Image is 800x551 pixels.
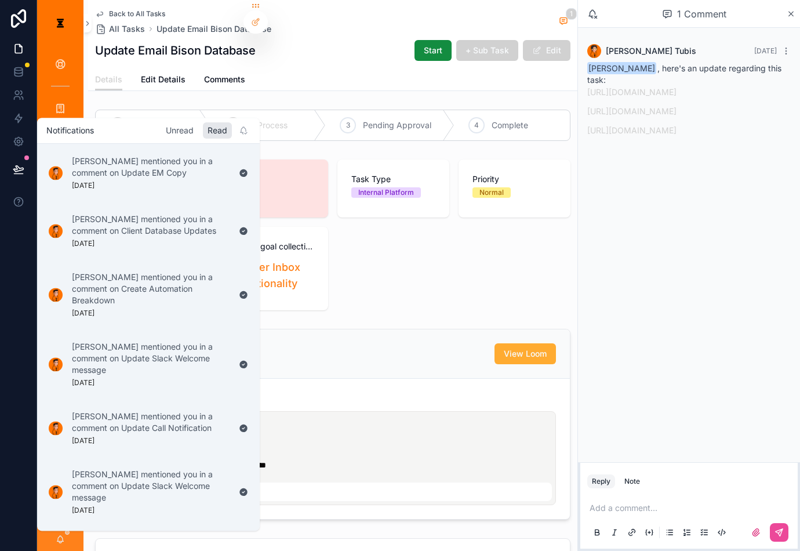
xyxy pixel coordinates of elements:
span: Complete [492,119,528,131]
p: [DATE] [72,181,94,190]
a: Master Inbox functionality [230,257,310,294]
p: [DATE] [72,239,94,248]
span: Comments [204,74,245,85]
h1: Notifications [46,125,94,136]
p: [DATE] [72,506,94,515]
span: [PERSON_NAME] Tubis [606,45,696,57]
span: Back to All Tasks [109,9,165,19]
a: Update Email Bison Database [157,23,271,35]
p: [PERSON_NAME] mentioned you in a comment on Update Slack Welcome message [72,469,230,503]
span: View Loom [504,348,547,360]
a: [URL][DOMAIN_NAME] [587,87,677,97]
div: scrollable content [37,46,83,432]
button: + Sub Task [456,40,518,61]
span: Edit Details [141,74,186,85]
div: Note [624,477,640,486]
span: [DATE] [754,46,777,55]
p: [PERSON_NAME] mentioned you in a comment on Update EM Copy [72,155,230,179]
img: Notification icon [49,288,63,302]
p: [PERSON_NAME] mentioned you in a comment on Client Database Updates [72,213,230,237]
div: , here's an update regarding this task: [587,63,791,136]
button: Reply [587,474,615,488]
img: App logo [51,14,70,32]
p: [DATE] [72,309,94,318]
img: Notification icon [49,357,63,371]
img: Notification icon [49,224,63,238]
button: Start [414,40,452,61]
p: [PERSON_NAME] mentioned you in a comment on Update Slack Welcome message [72,341,230,376]
span: Start [424,45,442,56]
img: Notification icon [49,485,63,499]
span: [PERSON_NAME] [587,62,656,74]
div: Normal [479,187,504,198]
span: 1 Comment [677,7,726,21]
a: All Tasks [95,23,145,35]
p: [PERSON_NAME] mentioned you in a comment on Update Call Notification [72,411,230,434]
button: 1 [557,15,570,29]
span: Priority [472,173,557,185]
span: 4 [474,121,479,130]
div: Read [203,122,232,139]
span: In Process [248,119,288,131]
p: [DATE] [72,436,94,445]
p: [DATE] [72,378,94,387]
a: Details [95,69,122,91]
button: View Loom [494,343,556,364]
div: Internal Platform [358,187,414,198]
span: 1 [566,8,577,20]
div: Unread [161,122,198,139]
span: Master Inbox functionality [235,259,305,292]
a: [URL][DOMAIN_NAME] [587,106,677,116]
a: Edit Details [141,69,186,92]
span: Pending Approval [363,119,431,131]
span: All Tasks [109,23,145,35]
h1: Update Email Bison Database [95,42,256,59]
a: Back to All Tasks [95,9,165,19]
a: [URL][DOMAIN_NAME] [587,125,677,135]
span: 3 [346,121,350,130]
span: Weekly goal collection [230,241,314,252]
button: Note [620,474,645,488]
span: + Sub Task [466,45,509,56]
img: Notification icon [49,166,63,180]
img: Notification icon [49,421,63,435]
span: Details [95,74,122,85]
span: Task Type [351,173,435,185]
p: [PERSON_NAME] mentioned you in a comment on Create Automation Breakdown [72,271,230,306]
a: Comments [204,69,245,92]
button: Edit [523,40,570,61]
